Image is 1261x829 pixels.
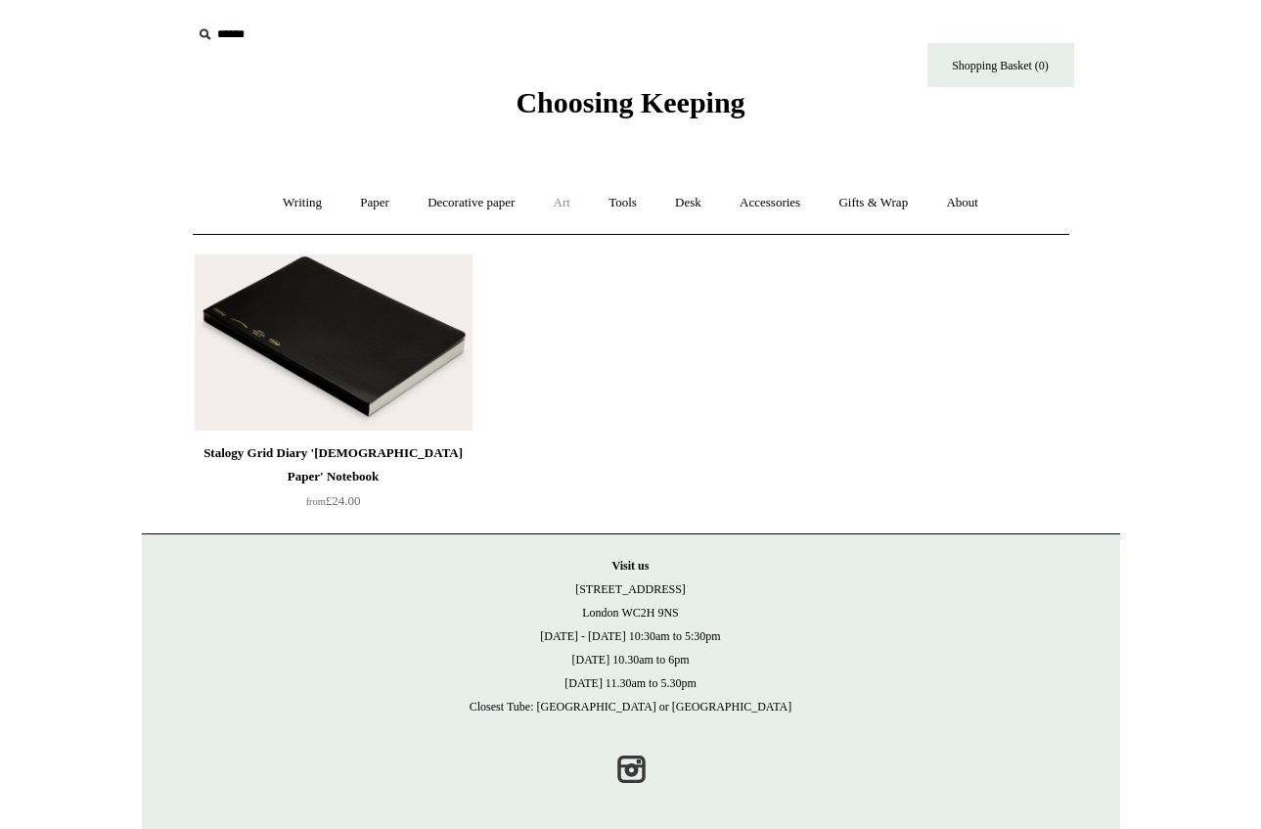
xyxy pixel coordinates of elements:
[928,177,996,229] a: About
[927,43,1074,87] a: Shopping Basket (0)
[195,254,473,431] img: Stalogy Grid Diary 'Bible Paper' Notebook
[612,559,650,573] strong: Visit us
[200,441,468,488] div: Stalogy Grid Diary '[DEMOGRAPHIC_DATA] Paper' Notebook
[722,177,818,229] a: Accessories
[609,748,653,791] a: Instagram
[195,441,473,522] a: Stalogy Grid Diary '[DEMOGRAPHIC_DATA] Paper' Notebook from£24.00
[516,102,744,115] a: Choosing Keeping
[195,254,473,431] a: Stalogy Grid Diary 'Bible Paper' Notebook Stalogy Grid Diary 'Bible Paper' Notebook
[306,496,326,507] span: from
[657,177,719,229] a: Desk
[821,177,925,229] a: Gifts & Wrap
[536,177,588,229] a: Art
[342,177,407,229] a: Paper
[516,86,744,118] span: Choosing Keeping
[591,177,654,229] a: Tools
[306,493,361,508] span: £24.00
[161,554,1101,718] p: [STREET_ADDRESS] London WC2H 9NS [DATE] - [DATE] 10:30am to 5:30pm [DATE] 10.30am to 6pm [DATE] 1...
[410,177,532,229] a: Decorative paper
[265,177,339,229] a: Writing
